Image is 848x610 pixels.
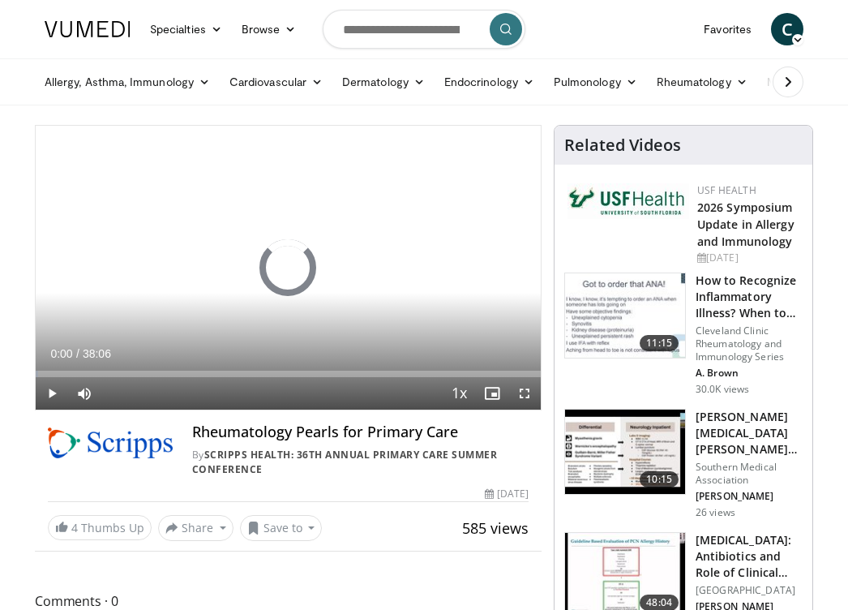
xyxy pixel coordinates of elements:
p: Cleveland Clinic Rheumatology and Immunology Series [696,324,803,363]
span: / [76,347,79,360]
h4: Rheumatology Pearls for Primary Care [192,423,529,441]
span: 4 [71,520,78,535]
a: 4 Thumbs Up [48,515,152,540]
a: Browse [232,13,306,45]
p: 26 views [696,506,735,519]
video-js: Video Player [36,126,541,410]
a: 11:15 How to Recognize Inflammatory Illness? When to Refer to a Rheumatolo… Cleveland Clinic Rheu... [564,273,803,396]
button: Share [158,515,233,541]
a: Endocrinology [435,66,544,98]
h3: [PERSON_NAME][MEDICAL_DATA][PERSON_NAME] Variant: An Anti-GQ1b Antibody Positive Patie… [696,409,803,457]
a: 2026 Symposium Update in Allergy and Immunology [697,200,794,249]
img: 6ba8804a-8538-4002-95e7-a8f8012d4a11.png.150x105_q85_autocrop_double_scale_upscale_version-0.2.jpg [567,183,689,219]
span: 0:00 [50,347,72,360]
p: 30.0K views [696,383,749,396]
a: C [771,13,803,45]
span: 38:06 [83,347,111,360]
div: [DATE] [697,251,799,265]
a: USF Health [697,183,756,197]
span: 10:15 [640,471,679,488]
p: [GEOGRAPHIC_DATA] [696,584,803,597]
h3: How to Recognize Inflammatory Illness? When to Refer to a Rheumatolo… [696,273,803,321]
a: 10:15 [PERSON_NAME][MEDICAL_DATA][PERSON_NAME] Variant: An Anti-GQ1b Antibody Positive Patie… Sou... [564,409,803,519]
div: [DATE] [485,487,529,501]
a: Scripps Health: 36th Annual Primary Care Summer Conference [192,448,498,476]
div: By [192,448,529,477]
a: Allergy, Asthma, Immunology [35,66,220,98]
a: Pulmonology [544,66,647,98]
h4: Related Videos [564,135,681,155]
p: A. Brown [696,367,803,380]
a: Favorites [694,13,761,45]
a: Specialties [140,13,232,45]
a: Dermatology [332,66,435,98]
img: 5cecf4a9-46a2-4e70-91ad-1322486e7ee4.150x105_q85_crop-smart_upscale.jpg [565,273,685,358]
button: Playback Rate [443,377,476,410]
span: 11:15 [640,335,679,351]
button: Mute [68,377,101,410]
button: Play [36,377,68,410]
img: 48453a70-5670-44db-b11a-edfdc2b4e853.150x105_q85_crop-smart_upscale.jpg [565,410,685,494]
div: Progress Bar [36,371,541,377]
img: Scripps Health: 36th Annual Primary Care Summer Conference [48,423,173,462]
button: Enable picture-in-picture mode [476,377,508,410]
span: 585 views [462,518,529,538]
p: Southern Medical Association [696,461,803,487]
img: VuMedi Logo [45,21,131,37]
button: Save to [240,515,323,541]
a: Rheumatology [647,66,757,98]
input: Search topics, interventions [323,10,525,49]
p: [PERSON_NAME] [696,490,803,503]
a: Cardiovascular [220,66,332,98]
h3: [MEDICAL_DATA]: Antibiotics and Role of Clinical Pathways [696,532,803,581]
button: Fullscreen [508,377,541,410]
